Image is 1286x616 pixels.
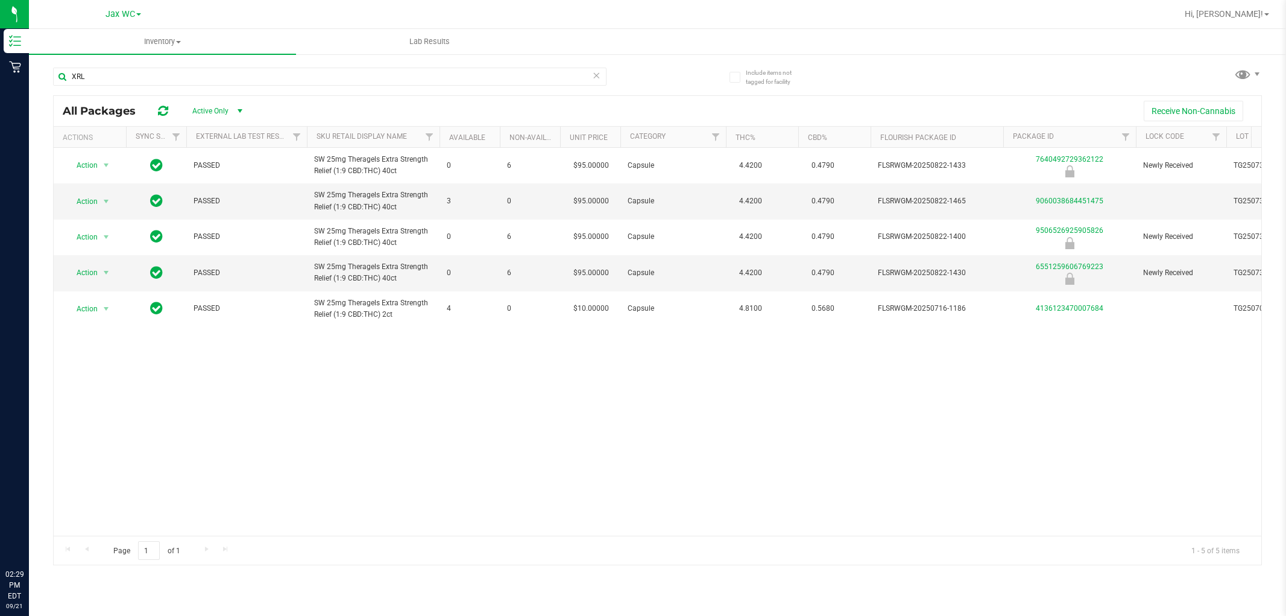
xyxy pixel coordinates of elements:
[1143,231,1219,243] span: Newly Received
[447,231,493,243] span: 0
[733,264,768,282] span: 4.4200
[138,541,160,560] input: 1
[314,189,432,212] span: SW 25mg Theragels Extra Strength Relief (1:9 CBD:THC) 40ct
[447,195,493,207] span: 3
[1144,101,1243,121] button: Receive Non-Cannabis
[733,228,768,246] span: 4.4200
[567,300,615,317] span: $10.00000
[66,157,98,174] span: Action
[136,132,182,141] a: Sync Status
[106,9,135,19] span: Jax WC
[630,132,666,141] a: Category
[507,231,553,243] span: 6
[878,267,996,279] span: FLSRWGM-20250822-1430
[733,192,768,210] span: 4.4200
[314,226,432,249] span: SW 25mg Theragels Extra Strength Relief (1:9 CBD:THC) 40ct
[805,228,840,246] span: 0.4790
[150,228,163,245] span: In Sync
[9,61,21,73] inline-svg: Retail
[314,154,432,177] span: SW 25mg Theragels Extra Strength Relief (1:9 CBD:THC) 40ct
[805,264,840,282] span: 0.4790
[194,267,300,279] span: PASSED
[1182,541,1249,559] span: 1 - 5 of 5 items
[507,267,553,279] span: 6
[150,157,163,174] span: In Sync
[878,303,996,314] span: FLSRWGM-20250716-1186
[5,569,24,602] p: 02:29 PM EDT
[628,195,719,207] span: Capsule
[733,157,768,174] span: 4.4200
[1001,273,1138,285] div: Newly Received
[1036,197,1103,205] a: 9060038684451475
[9,35,21,47] inline-svg: Inventory
[53,68,607,86] input: Search Package ID, Item Name, SKU, Lot or Part Number...
[12,519,48,556] iframe: Resource center
[1001,165,1138,177] div: Newly Received
[878,160,996,171] span: FLSRWGM-20250822-1433
[196,132,291,141] a: External Lab Test Result
[628,303,719,314] span: Capsule
[194,195,300,207] span: PASSED
[99,300,114,317] span: select
[447,160,493,171] span: 0
[1013,132,1054,141] a: Package ID
[1036,226,1103,235] a: 9506526925905826
[63,133,121,142] div: Actions
[99,229,114,246] span: select
[1146,132,1184,141] a: Lock Code
[1001,237,1138,249] div: Newly Received
[805,300,840,317] span: 0.5680
[5,602,24,611] p: 09/21
[1036,262,1103,271] a: 6551259606769223
[29,29,296,54] a: Inventory
[1116,127,1136,147] a: Filter
[194,231,300,243] span: PASSED
[1036,304,1103,313] a: 4136123470007684
[99,157,114,174] span: select
[99,264,114,281] span: select
[567,157,615,174] span: $95.00000
[746,68,806,86] span: Include items not tagged for facility
[296,29,563,54] a: Lab Results
[567,264,615,282] span: $95.00000
[628,160,719,171] span: Capsule
[36,518,50,532] iframe: Resource center unread badge
[567,192,615,210] span: $95.00000
[447,267,493,279] span: 0
[314,297,432,320] span: SW 25mg Theragels Extra Strength Relief (1:9 CBD:THC) 2ct
[805,192,840,210] span: 0.4790
[507,160,553,171] span: 6
[63,104,148,118] span: All Packages
[194,303,300,314] span: PASSED
[150,264,163,281] span: In Sync
[733,300,768,317] span: 4.8100
[447,303,493,314] span: 4
[880,133,956,142] a: Flourish Package ID
[507,303,553,314] span: 0
[66,264,98,281] span: Action
[567,228,615,246] span: $95.00000
[150,192,163,209] span: In Sync
[287,127,307,147] a: Filter
[706,127,726,147] a: Filter
[507,195,553,207] span: 0
[1036,155,1103,164] a: 7640492729362122
[194,160,300,171] span: PASSED
[878,195,996,207] span: FLSRWGM-20250822-1465
[1185,9,1263,19] span: Hi, [PERSON_NAME]!
[1236,132,1279,141] a: Lot Number
[1143,160,1219,171] span: Newly Received
[628,267,719,279] span: Capsule
[805,157,840,174] span: 0.4790
[808,133,827,142] a: CBD%
[878,231,996,243] span: FLSRWGM-20250822-1400
[66,229,98,246] span: Action
[99,193,114,210] span: select
[314,261,432,284] span: SW 25mg Theragels Extra Strength Relief (1:9 CBD:THC) 40ct
[150,300,163,317] span: In Sync
[103,541,190,560] span: Page of 1
[449,133,485,142] a: Available
[736,133,755,142] a: THC%
[393,36,466,47] span: Lab Results
[29,36,296,47] span: Inventory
